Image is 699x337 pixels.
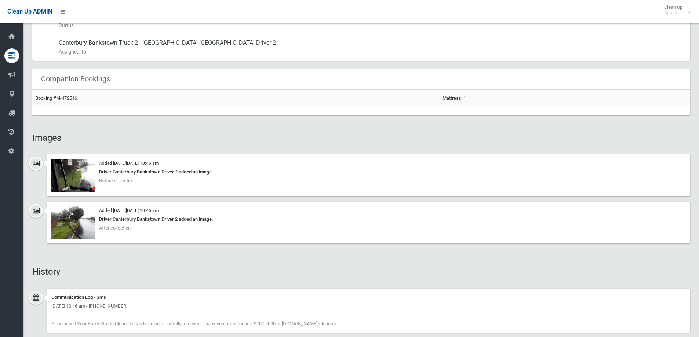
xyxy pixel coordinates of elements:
[32,267,690,276] h2: History
[32,72,119,86] header: Companion Bookings
[51,302,686,311] div: [DATE] 10:46 am - [PHONE_NUMBER]
[7,8,52,15] span: Clean Up ADMIN
[51,159,95,192] img: 2025-08-2110.46.212945085847941864867.jpg
[99,225,131,231] span: After collection
[59,34,684,61] div: Canterbury Bankstown Truck 2 - [GEOGRAPHIC_DATA] [GEOGRAPHIC_DATA] Driver 2
[99,208,159,213] small: Added [DATE][DATE] 10:46 am
[32,133,690,143] h2: Images
[99,178,134,183] span: Before collection
[51,206,95,239] img: 2025-08-2110.45.10600231124959637618.jpg
[51,321,336,326] span: Good news! Your Bulky Waste Clean Up has been successfully removed. Thank you from Council. 9707 ...
[51,168,686,176] div: Driver Canterbury Bankstown Driver 2 added an image.
[440,90,690,106] td: Mattress: 1
[35,95,77,101] a: Booking #M-472516
[660,4,690,15] span: Clean Up
[99,161,159,166] small: Added [DATE][DATE] 10:46 am
[664,10,682,15] small: Admin
[51,215,686,224] div: Driver Canterbury Bankstown Driver 2 added an image.
[59,47,684,56] small: Assigned To
[51,293,686,302] div: Communication Log - Sms
[59,21,684,30] small: Status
